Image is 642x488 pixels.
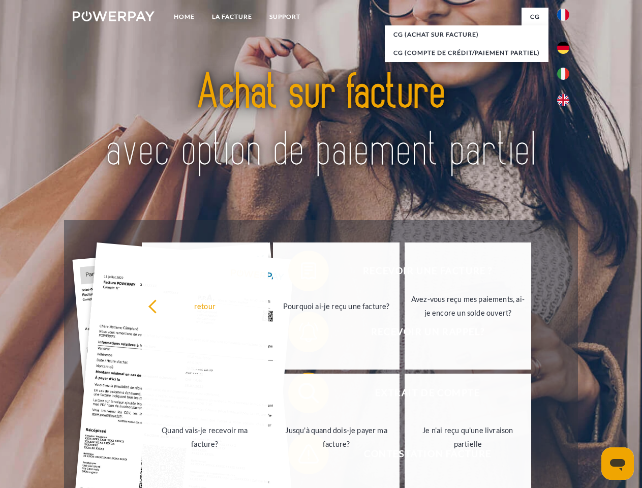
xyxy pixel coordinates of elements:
div: Je n'ai reçu qu'une livraison partielle [411,423,525,451]
a: Home [165,8,203,26]
img: it [557,68,569,80]
a: CG (Compte de crédit/paiement partiel) [385,44,548,62]
a: Support [261,8,309,26]
a: CG [522,8,548,26]
img: de [557,42,569,54]
a: LA FACTURE [203,8,261,26]
img: logo-powerpay-white.svg [73,11,155,21]
div: Avez-vous reçu mes paiements, ai-je encore un solde ouvert? [411,292,525,320]
div: Pourquoi ai-je reçu une facture? [279,299,393,313]
div: retour [148,299,262,313]
a: CG (achat sur facture) [385,25,548,44]
a: Avez-vous reçu mes paiements, ai-je encore un solde ouvert? [405,242,531,370]
div: Quand vais-je recevoir ma facture? [148,423,262,451]
div: Jusqu'à quand dois-je payer ma facture? [279,423,393,451]
img: fr [557,9,569,21]
img: title-powerpay_fr.svg [97,49,545,195]
img: en [557,94,569,106]
iframe: Bouton de lancement de la fenêtre de messagerie [601,447,634,480]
